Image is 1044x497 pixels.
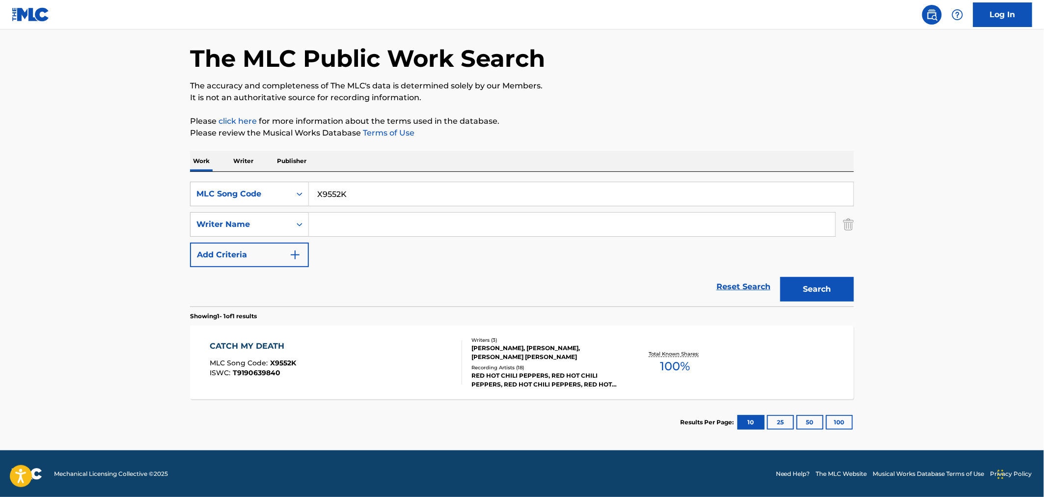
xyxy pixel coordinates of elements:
[826,415,853,430] button: 100
[289,249,301,261] img: 9d2ae6d4665cec9f34b9.svg
[649,350,701,358] p: Total Known Shares:
[190,312,257,321] p: Showing 1 - 1 of 1 results
[998,460,1004,489] div: Drag
[948,5,967,25] div: Help
[922,5,942,25] a: Public Search
[219,116,257,126] a: click here
[361,128,414,138] a: Terms of Use
[660,358,690,375] span: 100 %
[54,469,168,478] span: Mechanical Licensing Collective © 2025
[816,469,867,478] a: The MLC Website
[190,326,854,399] a: CATCH MY DEATHMLC Song Code:X9552KISWC:T9190639840Writers (3)[PERSON_NAME], [PERSON_NAME], [PERSO...
[973,2,1032,27] a: Log In
[843,212,854,237] img: Delete Criterion
[471,336,620,344] div: Writers ( 3 )
[797,415,824,430] button: 50
[190,115,854,127] p: Please for more information about the terms used in the database.
[712,276,775,298] a: Reset Search
[738,415,765,430] button: 10
[210,340,297,352] div: CATCH MY DEATH
[210,359,271,367] span: MLC Song Code :
[190,243,309,267] button: Add Criteria
[776,469,810,478] a: Need Help?
[210,368,233,377] span: ISWC :
[926,9,938,21] img: search
[230,151,256,171] p: Writer
[190,92,854,104] p: It is not an authoritative source for recording information.
[471,364,620,371] div: Recording Artists ( 18 )
[680,418,736,427] p: Results Per Page:
[274,151,309,171] p: Publisher
[190,151,213,171] p: Work
[233,368,281,377] span: T9190639840
[190,127,854,139] p: Please review the Musical Works Database
[12,7,50,22] img: MLC Logo
[190,44,545,73] h1: The MLC Public Work Search
[190,80,854,92] p: The accuracy and completeness of The MLC's data is determined solely by our Members.
[12,468,42,480] img: logo
[995,450,1044,497] iframe: Chat Widget
[471,344,620,361] div: [PERSON_NAME], [PERSON_NAME], [PERSON_NAME] [PERSON_NAME]
[196,219,285,230] div: Writer Name
[190,182,854,306] form: Search Form
[873,469,985,478] a: Musical Works Database Terms of Use
[196,188,285,200] div: MLC Song Code
[767,415,794,430] button: 25
[471,371,620,389] div: RED HOT CHILI PEPPERS, RED HOT CHILI PEPPERS, RED HOT CHILI PEPPERS, RED HOT CHILI PEPPERS, RED H...
[780,277,854,302] button: Search
[952,9,963,21] img: help
[990,469,1032,478] a: Privacy Policy
[271,359,297,367] span: X9552K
